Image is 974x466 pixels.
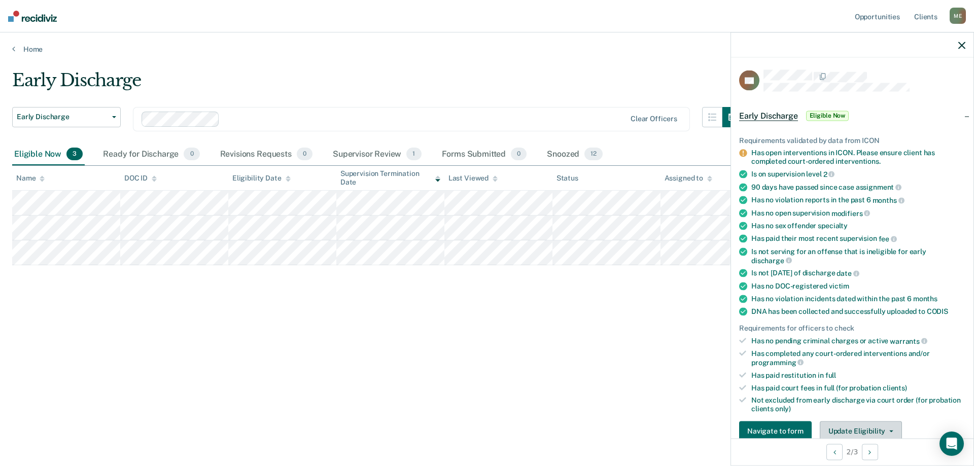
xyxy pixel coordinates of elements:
span: modifiers [831,209,871,217]
span: months [913,294,937,302]
span: specialty [818,222,848,230]
div: Early Discharge [12,70,743,99]
div: Snoozed [545,144,605,166]
span: discharge [751,256,792,264]
div: Is on supervision level [751,169,965,178]
div: Early DischargeEligible Now [731,99,973,132]
span: warrants [890,337,927,345]
span: full [825,371,836,379]
div: Clear officers [631,115,677,123]
a: Navigate to form link [739,421,816,441]
div: Assigned to [665,174,712,183]
div: Ready for Discharge [101,144,201,166]
button: Next Opportunity [862,444,878,460]
div: Name [16,174,45,183]
span: months [873,196,905,204]
button: Previous Opportunity [826,444,843,460]
span: 0 [184,148,199,161]
button: Update Eligibility [820,421,902,441]
div: Has open interventions in ICON. Please ensure client has completed court-ordered interventions. [751,149,965,166]
div: DOC ID [124,174,157,183]
div: Has paid court fees in full (for probation [751,383,965,392]
div: Eligible Now [12,144,85,166]
span: date [837,269,859,277]
div: Supervisor Review [331,144,424,166]
div: Forms Submitted [440,144,529,166]
span: 0 [511,148,527,161]
div: Not excluded from early discharge via court order (for probation clients [751,396,965,413]
div: DNA has been collected and successfully uploaded to [751,307,965,315]
div: Has completed any court-ordered interventions and/or [751,349,965,367]
button: Navigate to form [739,421,812,441]
span: 0 [297,148,312,161]
div: Supervision Termination Date [340,169,440,187]
span: victim [829,281,849,290]
span: 12 [584,148,603,161]
div: Open Intercom Messenger [940,432,964,456]
span: Early Discharge [17,113,108,121]
div: Status [556,174,578,183]
div: Has paid their most recent supervision [751,234,965,243]
div: Has no open supervision [751,208,965,218]
div: 90 days have passed since case [751,183,965,192]
div: M E [950,8,966,24]
span: Early Discharge [739,111,798,121]
span: fee [879,235,897,243]
div: Has no pending criminal charges or active [751,336,965,345]
span: 3 [66,148,83,161]
div: Requirements validated by data from ICON [739,136,965,145]
div: Revisions Requests [218,144,315,166]
span: programming [751,358,804,366]
div: Eligibility Date [232,174,291,183]
img: Recidiviz [8,11,57,22]
span: 2 [823,170,835,178]
div: Has no DOC-registered [751,281,965,290]
div: Has paid restitution in [751,371,965,379]
div: Has no sex offender [751,222,965,230]
a: Home [12,45,962,54]
div: Has no violation incidents dated within the past 6 [751,294,965,303]
span: CODIS [927,307,948,315]
span: Eligible Now [806,111,849,121]
span: only) [775,405,791,413]
div: Is not [DATE] of discharge [751,269,965,278]
span: 1 [406,148,421,161]
span: assignment [856,183,901,191]
div: Has no violation reports in the past 6 [751,196,965,205]
div: Last Viewed [448,174,498,183]
div: Is not serving for an offense that is ineligible for early [751,247,965,264]
div: 2 / 3 [731,438,973,465]
span: clients) [883,383,907,391]
div: Requirements for officers to check [739,324,965,332]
